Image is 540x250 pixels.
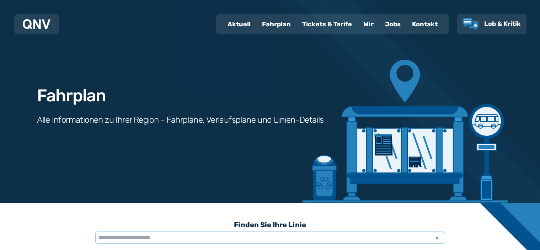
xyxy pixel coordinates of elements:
[358,15,379,33] a: Wir
[406,15,443,33] a: Kontakt
[37,114,324,126] h3: Alle Informationen zu Ihrer Region - Fahrpläne, Verlaufspläne und Linien-Details
[95,217,445,233] h3: Finden Sie Ihre Linie
[256,15,296,33] a: Fahrplan
[23,19,50,29] img: QNV Logo
[484,20,521,28] span: Lob & Kritik
[463,18,521,31] a: Lob & Kritik
[37,87,106,104] h1: Fahrplan
[296,15,358,33] a: Tickets & Tarife
[379,15,406,33] a: Jobs
[432,233,442,242] span: x
[222,15,256,33] a: Aktuell
[23,17,50,31] a: QNV Logo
